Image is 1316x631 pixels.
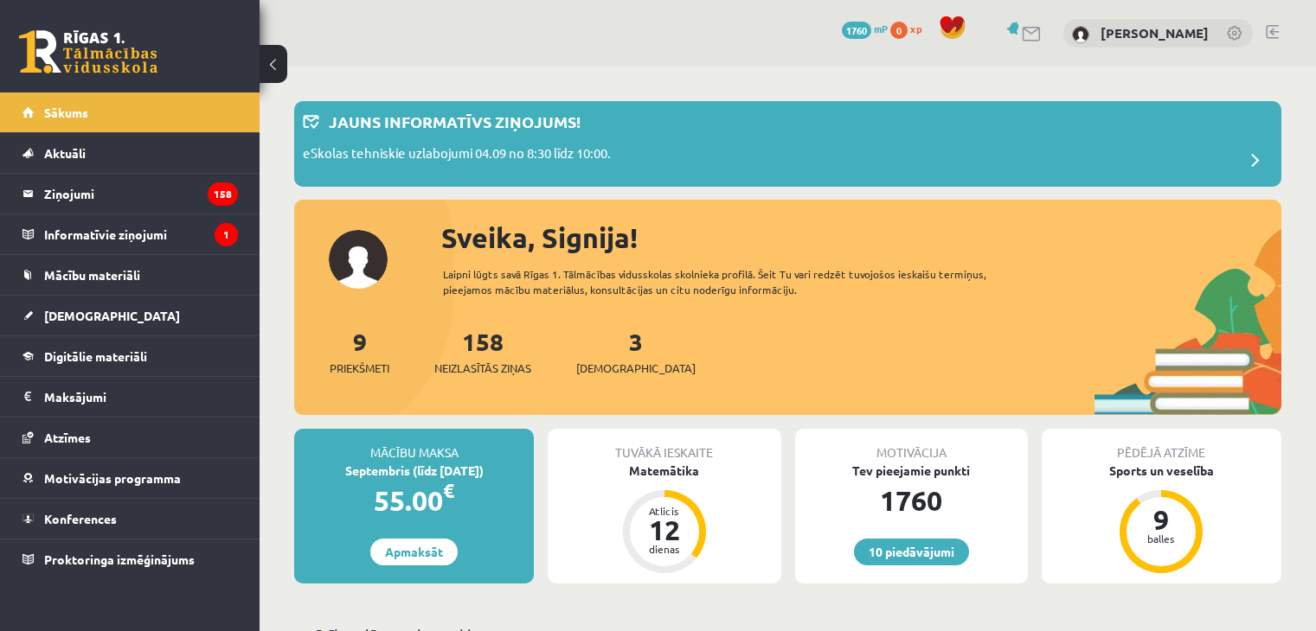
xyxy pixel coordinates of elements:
[1072,26,1089,43] img: Signija Ivanova
[44,174,238,214] legend: Ziņojumi
[890,22,930,35] a: 0 xp
[44,105,88,120] span: Sākums
[294,462,534,480] div: Septembris (līdz [DATE])
[1135,506,1187,533] div: 9
[576,360,696,377] span: [DEMOGRAPHIC_DATA]
[874,22,888,35] span: mP
[910,22,921,35] span: xp
[1042,462,1281,480] div: Sports un veselība
[22,377,238,417] a: Maksājumi
[795,480,1028,521] div: 1760
[22,417,238,457] a: Atzīmes
[639,544,690,554] div: dienas
[329,110,581,133] p: Jauns informatīvs ziņojums!
[22,174,238,214] a: Ziņojumi158
[44,308,180,323] span: [DEMOGRAPHIC_DATA]
[303,143,611,168] p: eSkolas tehniskie uzlabojumi 04.09 no 8:30 līdz 10:00.
[639,506,690,516] div: Atlicis
[44,551,195,567] span: Proktoringa izmēģinājums
[548,462,780,480] div: Matemātika
[19,30,157,73] a: Rīgas 1. Tālmācības vidusskola
[842,22,871,39] span: 1760
[330,360,389,377] span: Priekšmeti
[44,430,91,445] span: Atzīmes
[303,110,1273,178] a: Jauns informatīvs ziņojums! eSkolas tehniskie uzlabojumi 04.09 no 8:30 līdz 10:00.
[1042,462,1281,576] a: Sports un veselība 9 balles
[548,462,780,576] a: Matemātika Atlicis 12 dienas
[294,480,534,521] div: 55.00
[215,223,238,246] i: 1
[1042,429,1281,462] div: Pēdējā atzīme
[22,255,238,295] a: Mācību materiāli
[1101,24,1209,41] a: [PERSON_NAME]
[22,539,238,579] a: Proktoringa izmēģinājums
[294,429,534,462] div: Mācību maksa
[44,214,238,254] legend: Informatīvie ziņojumi
[576,326,696,377] a: 3[DEMOGRAPHIC_DATA]
[441,217,1281,258] div: Sveika, Signija!
[44,348,147,364] span: Digitālie materiāli
[22,458,238,498] a: Motivācijas programma
[22,133,238,173] a: Aktuāli
[854,539,969,565] a: 10 piedāvājumi
[434,360,531,377] span: Neizlasītās ziņas
[22,499,238,539] a: Konferences
[548,429,780,462] div: Tuvākā ieskaite
[44,377,238,417] legend: Maksājumi
[1135,533,1187,544] div: balles
[208,182,238,206] i: 158
[22,336,238,376] a: Digitālie materiāli
[434,326,531,377] a: 158Neizlasītās ziņas
[22,296,238,335] a: [DEMOGRAPHIC_DATA]
[44,511,117,526] span: Konferences
[370,539,458,565] a: Apmaksāt
[443,266,1036,297] div: Laipni lūgts savā Rīgas 1. Tālmācības vidusskolas skolnieka profilā. Šeit Tu vari redzēt tuvojošo...
[22,92,238,132] a: Sākums
[443,478,454,503] span: €
[639,516,690,544] div: 12
[44,267,140,283] span: Mācību materiāli
[44,145,86,161] span: Aktuāli
[44,470,181,486] span: Motivācijas programma
[795,429,1028,462] div: Motivācija
[795,462,1028,480] div: Tev pieejamie punkti
[842,22,888,35] a: 1760 mP
[22,214,238,254] a: Informatīvie ziņojumi1
[330,326,389,377] a: 9Priekšmeti
[890,22,908,39] span: 0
